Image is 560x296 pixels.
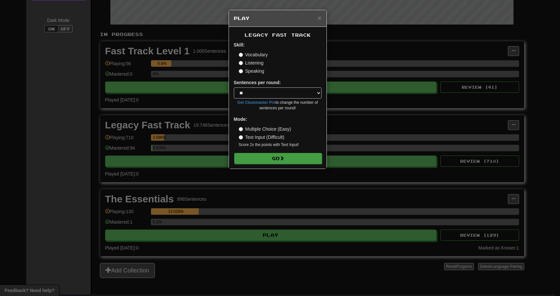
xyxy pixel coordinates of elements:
[234,117,247,122] strong: Mode:
[239,51,268,58] label: Vocabulary
[239,69,243,73] input: Speaking
[239,127,243,131] input: Multiple Choice (Easy)
[234,153,322,164] button: Go
[317,14,321,21] button: Close
[234,15,322,22] h5: Play
[239,61,243,65] input: Listening
[239,60,264,66] label: Listening
[239,134,285,140] label: Text Input (Difficult)
[237,100,276,105] a: Get Clozemaster Pro
[239,68,264,74] label: Speaking
[234,100,322,111] small: to change the number of sentences per round!
[317,14,321,22] span: ×
[245,32,311,38] span: Legacy Fast Track
[234,79,281,86] label: Sentences per round:
[234,42,245,47] strong: Skill:
[239,135,243,139] input: Text Input (Difficult)
[239,53,243,57] input: Vocabulary
[239,126,291,132] label: Multiple Choice (Easy)
[239,142,322,148] small: Score 2x the points with Text Input !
